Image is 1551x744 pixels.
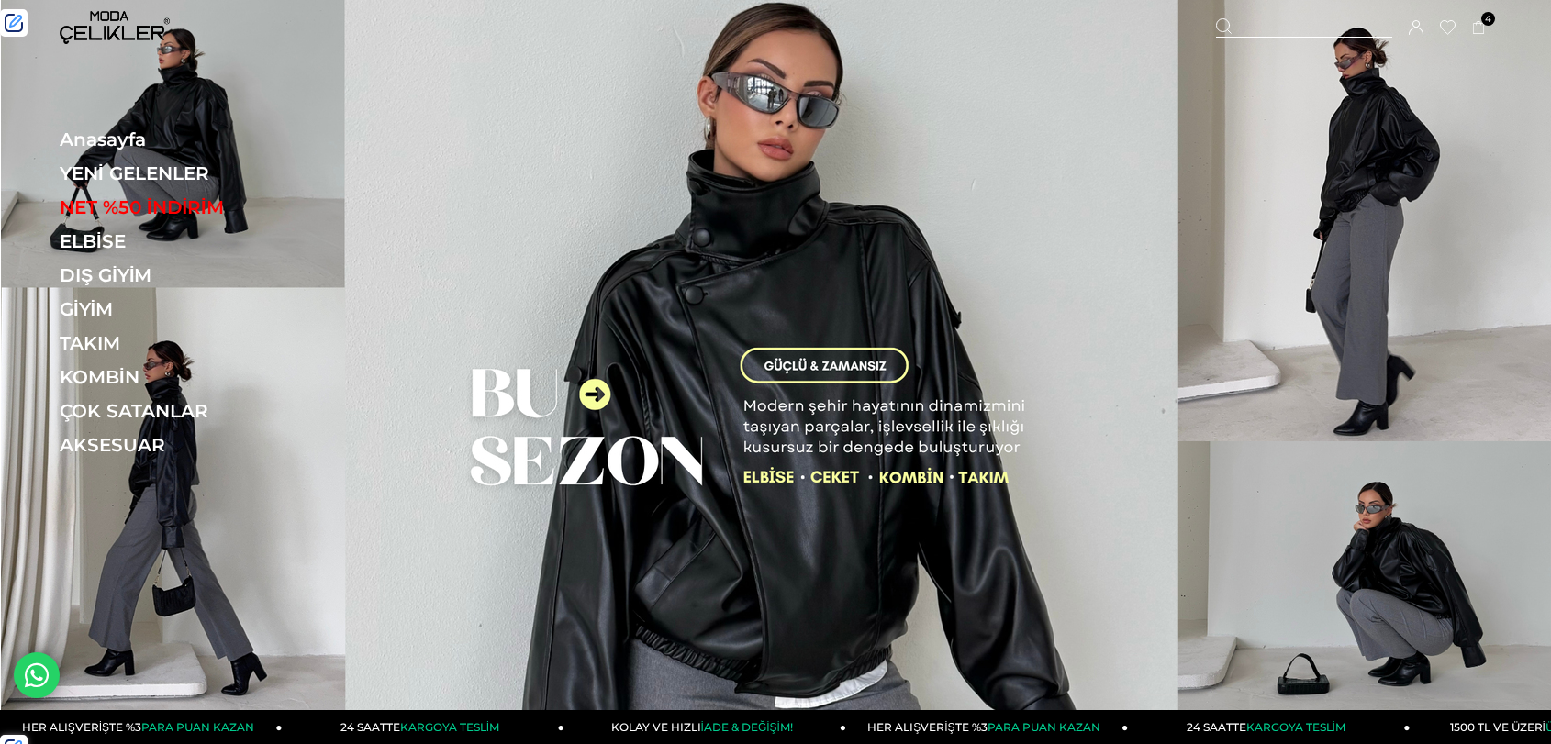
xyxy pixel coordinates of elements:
[60,162,312,184] a: YENİ GELENLER
[60,11,170,44] img: logo
[1472,21,1486,35] a: 4
[564,710,846,744] a: KOLAY VE HIZLIİADE & DEĞİŞİM!
[60,366,312,388] a: KOMBİN
[400,720,499,734] span: KARGOYA TESLİM
[60,434,312,456] a: AKSESUAR
[60,230,312,252] a: ELBİSE
[60,128,312,150] a: Anasayfa
[60,264,312,286] a: DIŞ GİYİM
[846,710,1128,744] a: HER ALIŞVERİŞTE %3PARA PUAN KAZAN
[1246,720,1345,734] span: KARGOYA TESLİM
[988,720,1100,734] span: PARA PUAN KAZAN
[701,720,793,734] span: İADE & DEĞİŞİM!
[60,298,312,320] a: GİYİM
[60,400,312,422] a: ÇOK SATANLAR
[1481,12,1495,26] span: 4
[283,710,564,744] a: 24 SAATTEKARGOYA TESLİM
[1128,710,1410,744] a: 24 SAATTEKARGOYA TESLİM
[141,720,254,734] span: PARA PUAN KAZAN
[60,332,312,354] a: TAKIM
[60,196,312,218] a: NET %50 İNDİRİM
